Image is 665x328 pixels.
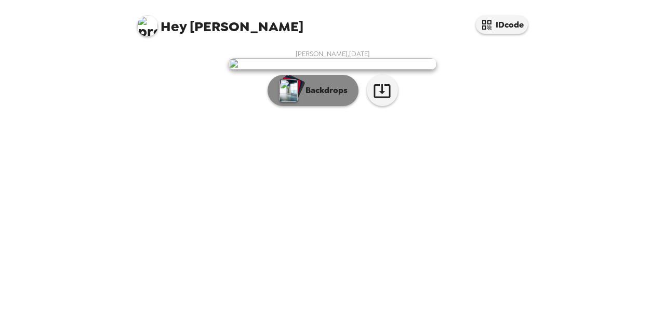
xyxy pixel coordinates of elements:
[229,58,436,70] img: user
[137,10,303,34] span: [PERSON_NAME]
[296,49,370,58] span: [PERSON_NAME] , [DATE]
[268,75,358,106] button: Backdrops
[137,16,158,36] img: profile pic
[300,84,348,97] p: Backdrops
[161,17,187,36] span: Hey
[476,16,528,34] button: IDcode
